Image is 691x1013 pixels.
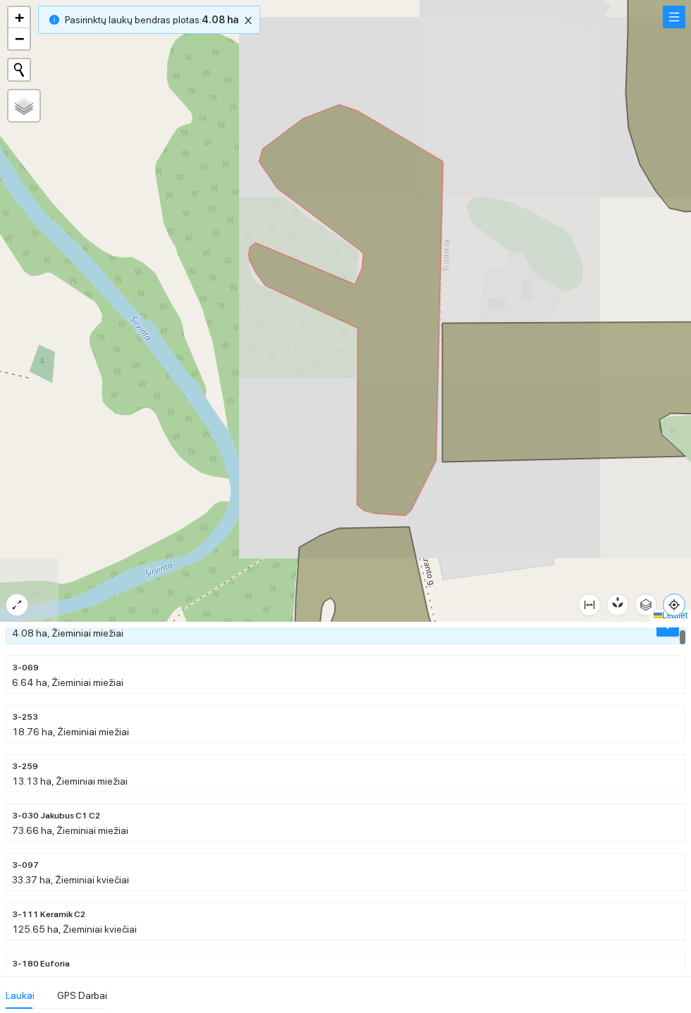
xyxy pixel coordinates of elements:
span: 3-030 Jakubus C1 C2 [12,809,100,823]
a: Leaflet [654,610,687,620]
span: close [240,16,256,25]
span: 125.65 ha, Žieminiai kviečiai [12,923,137,935]
span: 13.13 ha, Žieminiai miežiai [12,775,128,787]
span: 4.08 ha, Žieminiai miežiai [12,627,123,639]
span: 18.76 ha, Žieminiai miežiai [12,726,129,737]
span: column-width [579,599,600,610]
div: GPS Darbai [57,988,107,1003]
a: Layers [8,90,39,121]
span: expand-alt [6,599,27,610]
span: 3-111 Keramik C2 [12,908,85,921]
button: close [240,12,257,29]
span: 3-259 [12,760,38,773]
button: expand-alt [6,594,28,616]
span: info-circle [49,15,59,25]
button: aim [663,594,685,616]
span: 3-180 Euforia [12,957,70,971]
span: − [15,30,24,47]
button: menu [663,6,685,28]
span: Pasirinktų laukų bendras plotas : [65,12,238,27]
button: column-width [578,594,601,616]
a: Zoom in [8,7,30,28]
span: aim [664,599,685,610]
span: 3-069 [12,661,39,675]
span: 3-253 [12,711,38,724]
span: 3-097 [12,859,39,872]
button: Initiate a new search [8,59,30,80]
span: 73.66 ha, Žieminiai miežiai [12,825,128,836]
span: 33.37 ha, Žieminiai kviečiai [12,874,129,885]
b: 4.08 ha [202,14,238,25]
div: Laukai [6,988,35,1003]
span: + [15,8,24,26]
a: Zoom out [8,28,30,49]
span: 6.64 ha, Žieminiai miežiai [12,677,123,688]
